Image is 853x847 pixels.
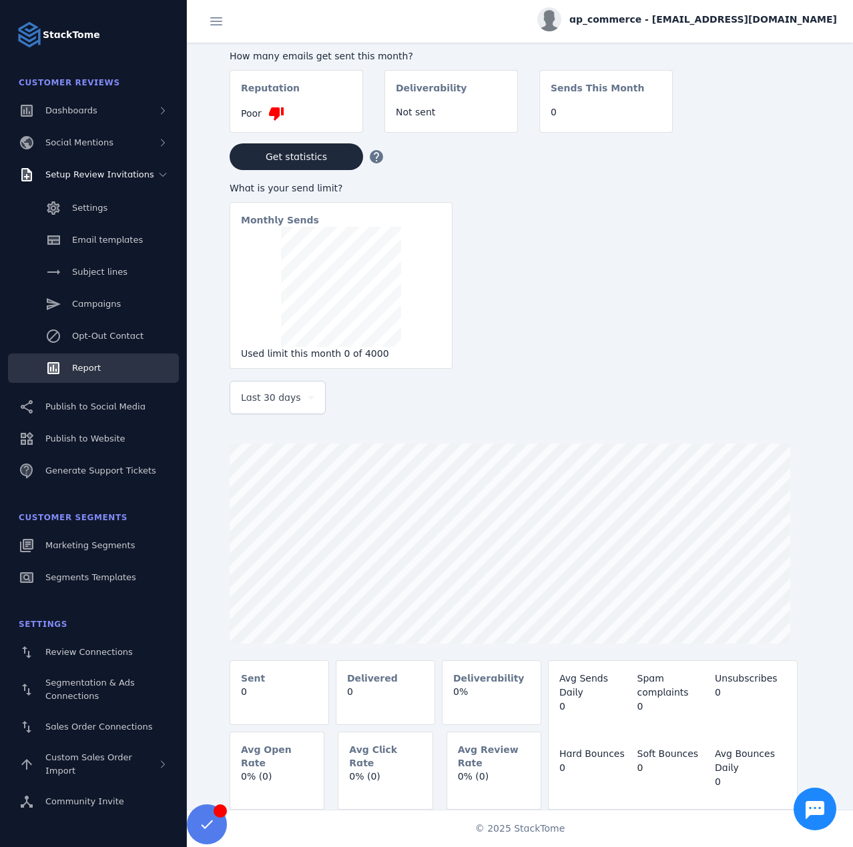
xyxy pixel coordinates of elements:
a: Email templates [8,225,179,255]
span: Subject lines [72,267,127,277]
span: Report [72,363,101,373]
span: Segments Templates [45,572,136,582]
mat-card-content: 0% [443,685,541,710]
a: Subject lines [8,257,179,287]
button: ap_commerce - [EMAIL_ADDRESS][DOMAIN_NAME] [537,7,837,31]
div: Avg Sends Daily [559,672,631,700]
button: Get statistics [230,143,363,170]
mat-card-subtitle: Sends This Month [551,81,644,105]
img: profile.jpg [537,7,561,31]
mat-card-content: 0% (0) [447,770,541,794]
mat-card-subtitle: Delivered [347,672,398,685]
span: Setup Review Invitations [45,169,154,179]
a: Review Connections [8,638,179,667]
span: Custom Sales Order Import [45,752,132,776]
mat-card-subtitle: Avg Review Rate [458,743,530,770]
mat-card-subtitle: Reputation [241,81,300,105]
mat-card-content: 0% (0) [338,770,432,794]
span: Settings [72,203,107,213]
mat-card-subtitle: Deliverability [396,81,467,105]
div: Spam complaints [637,672,709,700]
span: Social Mentions [45,137,113,147]
a: Opt-Out Contact [8,321,179,351]
div: 0 [637,700,709,714]
mat-card-content: 0 [540,105,672,130]
span: Publish to Website [45,434,125,444]
mat-card-content: 0% (0) [230,770,324,794]
mat-card-content: 0 [230,685,328,710]
a: Campaigns [8,289,179,319]
span: Poor [241,107,262,121]
span: Publish to Social Media [45,401,146,411]
mat-icon: thumb_down [268,105,284,121]
span: © 2025 StackTome [475,822,565,836]
a: Publish to Website [8,424,179,454]
span: Get statistics [266,152,327,161]
span: Settings [19,620,67,629]
div: Avg Bounces Daily [715,747,786,775]
span: Generate Support Tickets [45,466,156,476]
mat-card-subtitle: Monthly Sends [241,213,319,227]
a: Segments Templates [8,563,179,592]
a: Settings [8,193,179,223]
mat-card-subtitle: Avg Open Rate [241,743,313,770]
div: 0 [559,700,631,714]
a: Report [8,353,179,383]
span: Review Connections [45,647,133,657]
div: Soft Bounces [637,747,709,761]
a: Marketing Segments [8,531,179,560]
div: 0 [715,686,786,700]
div: Not sent [396,105,507,119]
div: What is your send limit? [230,181,453,195]
div: Used limit this month 0 of 4000 [241,347,441,361]
div: Unsubscribes [715,672,786,686]
div: Hard Bounces [559,747,631,761]
span: Sales Order Connections [45,722,152,732]
a: Sales Order Connections [8,712,179,742]
strong: StackTome [43,28,100,42]
span: Customer Reviews [19,78,120,87]
span: Opt-Out Contact [72,331,144,341]
span: Community Invite [45,796,124,806]
span: Marketing Segments [45,540,135,550]
div: 0 [715,775,786,789]
a: Publish to Social Media [8,392,179,421]
span: ap_commerce - [EMAIL_ADDRESS][DOMAIN_NAME] [569,13,837,27]
a: Segmentation & Ads Connections [8,670,179,710]
mat-card-subtitle: Sent [241,672,265,685]
span: Segmentation & Ads Connections [45,678,135,701]
mat-card-subtitle: Deliverability [453,672,525,685]
img: Logo image [16,21,43,48]
mat-card-content: 0 [336,685,435,710]
mat-card-subtitle: Avg Click Rate [349,743,421,770]
div: 0 [637,761,709,775]
a: Community Invite [8,787,179,816]
div: How many emails get sent this month? [230,49,673,63]
a: Generate Support Tickets [8,456,179,486]
div: 0 [559,761,631,775]
span: Campaigns [72,299,121,309]
span: Email templates [72,235,143,245]
span: Dashboards [45,105,97,115]
span: Customer Segments [19,513,127,522]
span: Last 30 days [241,389,301,405]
